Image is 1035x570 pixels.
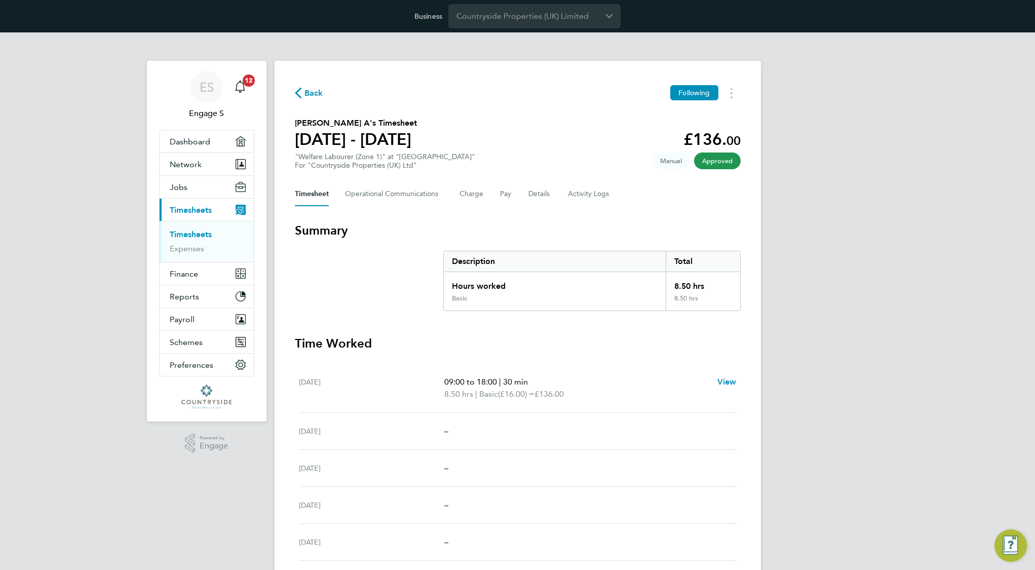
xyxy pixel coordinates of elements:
div: [DATE] [299,499,445,511]
div: Hours worked [444,272,666,294]
span: This timesheet was manually created. [652,153,690,169]
button: Operational Communications [345,182,443,206]
div: [DATE] [299,462,445,474]
button: Engage Resource Center [994,529,1027,562]
button: Timesheets [160,199,254,221]
div: For "Countryside Properties (UK) Ltd" [295,161,475,170]
button: Payroll [160,308,254,330]
h2: [PERSON_NAME] A's Timesheet [295,117,417,129]
button: Timesheets Menu [722,85,741,101]
button: Activity Logs [568,182,610,206]
button: Preferences [160,354,254,376]
div: 8.50 hrs [666,272,740,294]
div: Description [444,251,666,272]
app-decimal: £136. [683,130,741,149]
span: (£16.00) = [498,389,534,399]
span: Dashboard [170,137,210,146]
span: | [475,389,477,399]
span: ES [200,81,214,94]
img: countryside-properties-logo-retina.png [181,385,232,409]
span: Preferences [170,360,213,370]
span: Timesheets [170,205,212,215]
span: Basic [479,388,498,400]
span: £136.00 [534,389,564,399]
span: Reports [170,292,199,301]
span: Network [170,160,202,169]
nav: Main navigation [147,61,266,422]
span: 00 [726,133,741,148]
button: Timesheet [295,182,329,206]
button: Reports [160,285,254,308]
button: Jobs [160,176,254,198]
div: Timesheets [160,221,254,262]
div: [DATE] [299,425,445,437]
a: Powered byEngage [185,434,228,453]
h3: Time Worked [295,335,741,352]
a: Dashboard [160,130,254,153]
span: Engage [200,442,228,450]
span: This timesheet has been approved. [694,153,741,169]
span: – [444,537,448,547]
span: Following [678,88,710,97]
button: Charge [459,182,484,206]
div: Total [666,251,740,272]
span: – [444,463,448,473]
button: Pay [500,182,512,206]
span: – [444,426,448,436]
h1: [DATE] - [DATE] [295,129,417,149]
div: Basic [452,294,467,302]
button: Schemes [160,331,254,353]
div: [DATE] [299,376,445,400]
button: Network [160,153,254,175]
span: 30 min [503,377,528,387]
span: Schemes [170,337,203,347]
a: View [717,376,737,388]
span: | [499,377,501,387]
a: Timesheets [170,230,212,239]
span: Back [304,87,323,99]
a: Go to home page [159,385,254,409]
a: 12 [230,71,250,103]
label: Business [414,12,442,21]
a: ESEngage S [159,71,254,120]
button: Back [295,87,323,99]
span: 8.50 hrs [444,389,473,399]
span: Finance [170,269,198,279]
button: Details [528,182,552,206]
span: 09:00 to 18:00 [444,377,497,387]
span: Powered by [200,434,228,442]
span: Engage S [159,107,254,120]
div: [DATE] [299,536,445,548]
button: Following [670,85,718,100]
span: – [444,500,448,510]
span: 12 [243,74,255,87]
h3: Summary [295,222,741,239]
a: Expenses [170,244,204,253]
div: "Welfare Labourer (Zone 1)" at "[GEOGRAPHIC_DATA]" [295,153,475,170]
div: 8.50 hrs [666,294,740,311]
span: Jobs [170,182,187,192]
span: View [717,377,737,387]
span: Payroll [170,315,195,324]
button: Finance [160,262,254,285]
div: Summary [443,251,741,311]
